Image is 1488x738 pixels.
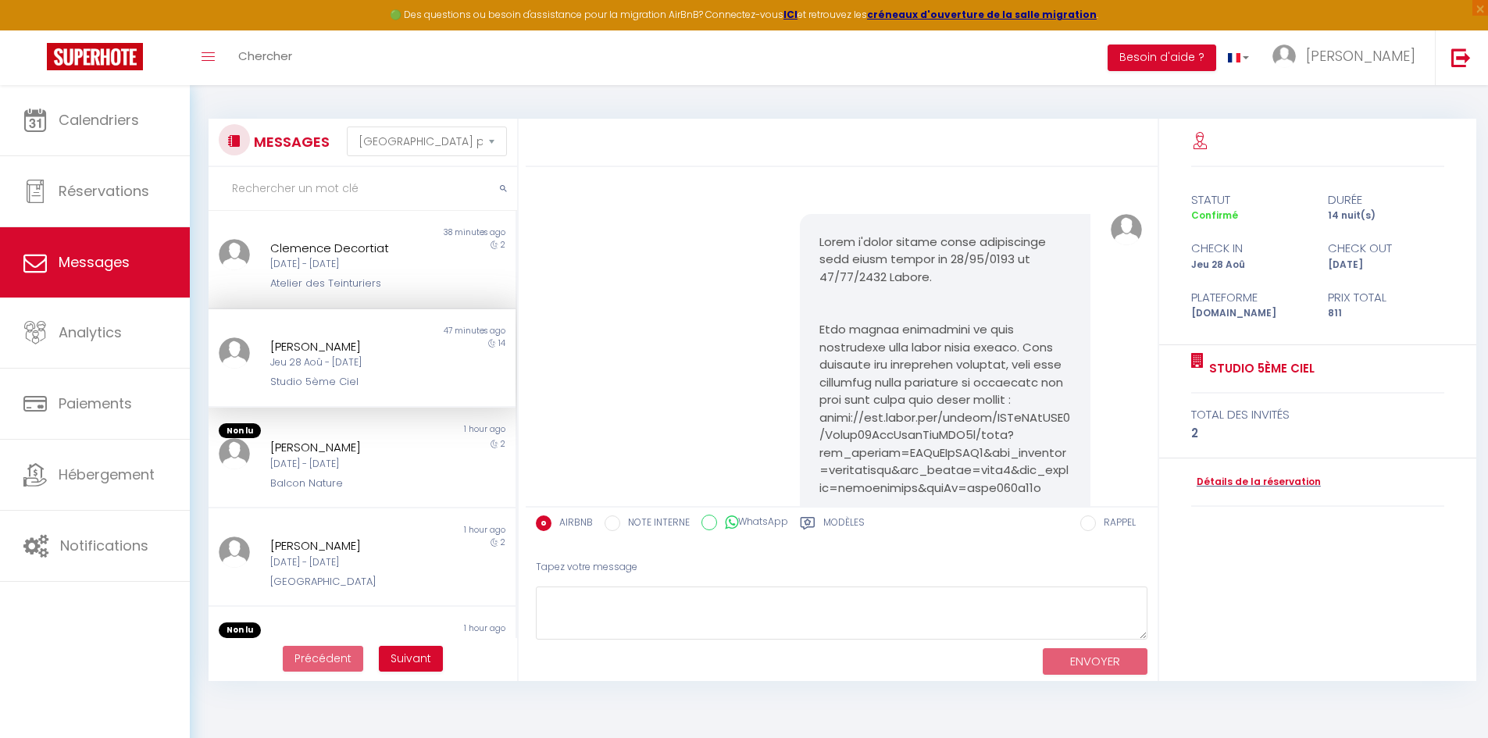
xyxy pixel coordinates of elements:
label: RAPPEL [1096,515,1136,533]
span: Suivant [391,651,431,666]
span: 3 [501,638,505,650]
span: Confirmé [1191,209,1238,222]
div: Tapez votre message [536,548,1147,586]
div: 2 [1191,424,1445,443]
div: statut [1181,191,1318,209]
button: Next [379,646,443,672]
div: Prix total [1318,288,1454,307]
button: Besoin d'aide ? [1108,45,1216,71]
label: NOTE INTERNE [620,515,690,533]
a: créneaux d'ouverture de la salle migration [867,8,1097,21]
div: durée [1318,191,1454,209]
div: 1 hour ago [362,622,515,638]
div: [PERSON_NAME] [270,537,429,555]
div: [DATE] - [DATE] [270,555,429,570]
img: ... [219,537,250,568]
a: Studio 5ème Ciel [1204,359,1315,378]
span: Chercher [238,48,292,64]
a: Détails de la réservation [1191,475,1321,490]
span: 2 [501,537,505,548]
img: ... [219,337,250,369]
span: 14 [498,337,505,349]
div: 14 nuit(s) [1318,209,1454,223]
div: Jeu 28 Aoû - [DATE] [270,355,429,370]
a: Chercher [227,30,304,85]
span: [PERSON_NAME] [1306,46,1415,66]
span: 2 [501,438,505,450]
div: [DATE] - [DATE] [270,257,429,272]
h3: MESSAGES [250,124,330,159]
img: ... [219,438,250,469]
span: 2 [501,239,505,251]
img: ... [1111,214,1142,245]
a: ... [PERSON_NAME] [1261,30,1435,85]
div: [GEOGRAPHIC_DATA] [270,574,429,590]
div: 47 minutes ago [362,325,515,337]
div: 811 [1318,306,1454,321]
div: [DATE] [1318,258,1454,273]
div: [PERSON_NAME] [270,638,429,657]
div: Plateforme [1181,288,1318,307]
span: Analytics [59,323,122,342]
div: Jeu 28 Aoû [1181,258,1318,273]
img: ... [219,638,250,669]
span: Notifications [60,536,148,555]
span: Non lu [219,423,261,439]
span: Précédent [294,651,351,666]
span: Messages [59,252,130,272]
div: Balcon Nature [270,476,429,491]
label: Modèles [823,515,865,535]
a: ICI [783,8,798,21]
div: Clemence Decortiat [270,239,429,258]
button: ENVOYER [1043,648,1147,676]
img: logout [1451,48,1471,67]
label: AIRBNB [551,515,593,533]
span: Hébergement [59,465,155,484]
span: Paiements [59,394,132,413]
div: Atelier des Teinturiers [270,276,429,291]
span: Réservations [59,181,149,201]
div: [PERSON_NAME] [270,337,429,356]
div: Studio 5ème Ciel [270,374,429,390]
div: [DATE] - [DATE] [270,457,429,472]
div: [DOMAIN_NAME] [1181,306,1318,321]
div: total des invités [1191,405,1445,424]
div: 1 hour ago [362,423,515,439]
div: [PERSON_NAME] [270,438,429,457]
img: ... [219,239,250,270]
button: Previous [283,646,363,672]
img: ... [1272,45,1296,68]
div: 38 minutes ago [362,226,515,239]
input: Rechercher un mot clé [209,167,517,211]
label: WhatsApp [717,515,788,532]
img: Super Booking [47,43,143,70]
span: Calendriers [59,110,139,130]
span: Non lu [219,622,261,638]
div: check in [1181,239,1318,258]
div: 1 hour ago [362,524,515,537]
div: check out [1318,239,1454,258]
